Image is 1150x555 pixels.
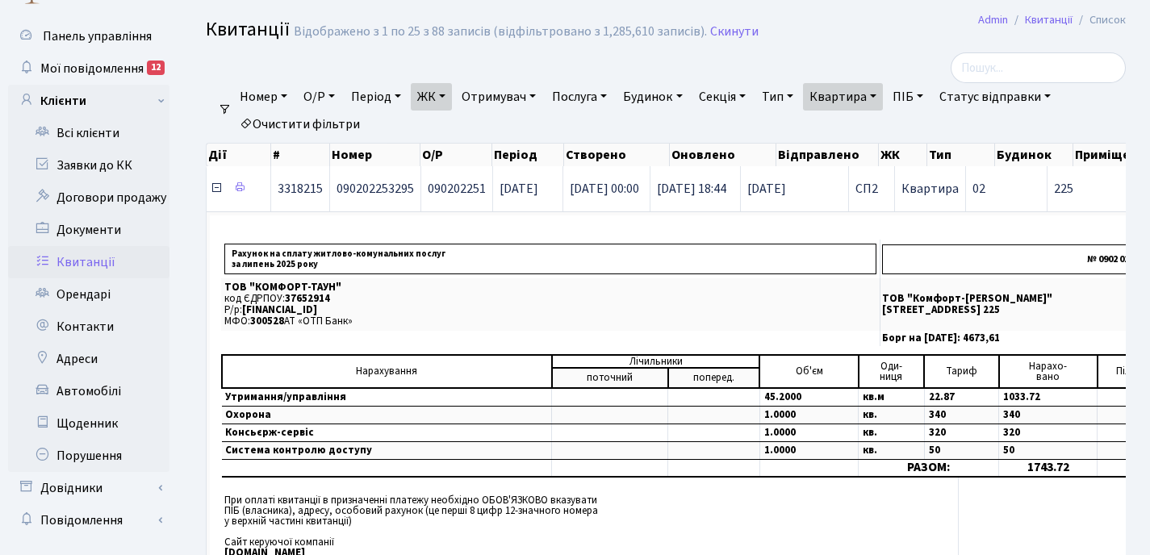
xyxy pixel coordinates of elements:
span: [DATE] 18:44 [657,180,726,198]
td: 1.0000 [759,442,858,460]
td: РАЗОМ: [859,460,999,477]
li: Список [1073,11,1126,29]
span: Мої повідомлення [40,60,144,77]
td: 22.87 [924,388,998,407]
td: Охорона [222,407,552,424]
td: поперед. [668,368,760,388]
a: О/Р [297,83,341,111]
a: Щоденник [8,407,169,440]
td: 320 [999,424,1098,442]
a: Квартира [803,83,883,111]
a: Отримувач [455,83,542,111]
th: Номер [330,144,420,166]
a: Заявки до КК [8,149,169,182]
td: кв.м [859,388,925,407]
td: 1033.72 [999,388,1098,407]
a: Скинути [710,24,759,40]
span: 300528 [250,314,284,328]
a: Повідомлення [8,504,169,536]
a: Квитанції [1025,11,1073,28]
a: Будинок [617,83,688,111]
td: Оди- ниця [859,355,925,388]
td: 45.2000 [759,388,858,407]
a: Тип [755,83,800,111]
span: 3318215 [278,180,323,198]
span: 02 [972,180,985,198]
td: 320 [924,424,998,442]
div: 12 [147,61,165,75]
td: 50 [999,442,1098,460]
a: Панель управління [8,20,169,52]
a: Адреси [8,343,169,375]
a: Послуга [546,83,613,111]
td: кв. [859,407,925,424]
span: [FINANCIAL_ID] [242,303,317,317]
td: Нарахування [222,355,552,388]
th: Дії [207,144,271,166]
td: Лічильники [552,355,760,368]
p: МФО: АТ «ОТП Банк» [224,316,876,327]
td: Тариф [924,355,998,388]
a: Автомобілі [8,375,169,407]
th: # [271,144,330,166]
td: Нарахо- вано [999,355,1098,388]
td: 1743.72 [999,460,1098,477]
input: Пошук... [951,52,1126,83]
span: 090202253295 [337,180,414,198]
td: Утримання/управління [222,388,552,407]
span: [DATE] 00:00 [570,180,639,198]
p: ТОВ "КОМФОРТ-ТАУН" [224,282,876,293]
th: Будинок [995,144,1073,166]
span: СП2 [855,182,888,195]
td: 340 [924,407,998,424]
span: 090202251 [428,180,486,198]
span: [DATE] [747,182,842,195]
td: кв. [859,442,925,460]
th: О/Р [420,144,492,166]
a: Секція [692,83,752,111]
p: Рахунок на сплату житлово-комунальних послуг за липень 2025 року [224,244,876,274]
span: 37652914 [285,291,330,306]
td: 1.0000 [759,407,858,424]
div: Відображено з 1 по 25 з 88 записів (відфільтровано з 1,285,610 записів). [294,24,707,40]
td: Об'єм [759,355,858,388]
td: 50 [924,442,998,460]
a: Очистити фільтри [233,111,366,138]
p: код ЄДРПОУ: [224,294,876,304]
a: Договори продажу [8,182,169,214]
td: 340 [999,407,1098,424]
a: Період [345,83,408,111]
td: Система контролю доступу [222,442,552,460]
a: Довідники [8,472,169,504]
th: Тип [927,144,995,166]
td: 1.0000 [759,424,858,442]
a: Всі клієнти [8,117,169,149]
a: Мої повідомлення12 [8,52,169,85]
a: ПІБ [886,83,930,111]
a: Орендарі [8,278,169,311]
th: Відправлено [776,144,880,166]
a: Порушення [8,440,169,472]
p: Р/р: [224,305,876,315]
a: Квитанції [8,246,169,278]
span: Панель управління [43,27,152,45]
a: Номер [233,83,294,111]
span: Квартира [901,180,959,198]
span: Квитанції [206,15,290,44]
a: ЖК [411,83,452,111]
span: [DATE] [500,180,538,198]
td: поточний [552,368,668,388]
a: Статус відправки [933,83,1057,111]
td: кв. [859,424,925,442]
th: Період [492,144,564,166]
a: Документи [8,214,169,246]
span: 225 [1054,182,1145,195]
nav: breadcrumb [954,3,1150,37]
td: Консьєрж-сервіс [222,424,552,442]
th: Створено [564,144,671,166]
a: Admin [978,11,1008,28]
th: ЖК [879,144,926,166]
a: Контакти [8,311,169,343]
th: Оновлено [670,144,776,166]
a: Клієнти [8,85,169,117]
